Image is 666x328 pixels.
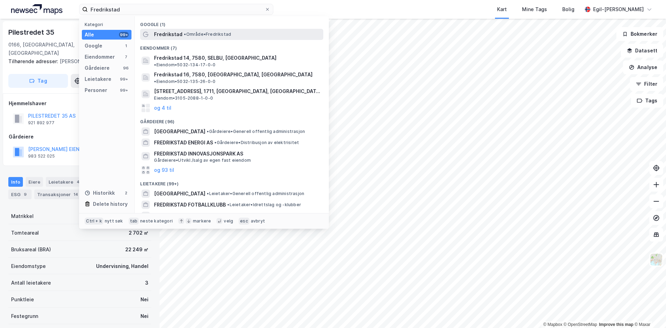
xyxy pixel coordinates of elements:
div: tab [129,218,139,225]
span: Eiendom • 5032-134-17-0-0 [154,62,215,68]
button: Bokmerker [616,27,663,41]
img: Z [650,253,663,266]
div: avbryt [251,218,265,224]
span: • [154,79,156,84]
span: • [207,129,209,134]
div: Nei [140,295,148,304]
button: og 93 til [154,166,174,174]
div: 0166, [GEOGRAPHIC_DATA], [GEOGRAPHIC_DATA] [8,41,95,57]
input: Søk på adresse, matrikkel, gårdeiere, leietakere eller personer [88,4,265,15]
div: Hjemmelshaver [9,99,151,108]
span: • [207,191,209,196]
button: Datasett [621,44,663,58]
button: og 4 til [154,104,171,112]
div: Ctrl + k [85,218,103,225]
span: • [184,32,186,37]
div: 14 [72,191,79,198]
div: 3 [145,279,148,287]
span: Fredrikstad [154,30,182,39]
iframe: Chat Widget [631,295,666,328]
div: 7 [123,54,129,60]
div: nytt søk [105,218,123,224]
a: Mapbox [543,322,562,327]
div: 2 702 ㎡ [129,229,148,237]
div: Gårdeiere [9,133,151,141]
button: Tag [8,74,68,88]
span: Eiendom • 3105-2088-1-0-0 [154,95,213,101]
span: Gårdeiere • Generell offentlig administrasjon [207,129,305,134]
div: Mine Tags [522,5,547,14]
div: Festegrunn [11,312,38,320]
div: 1 [123,43,129,49]
div: 921 892 977 [28,120,54,126]
div: Bruksareal (BRA) [11,245,51,254]
div: Matrikkel [11,212,34,220]
div: Eiendommer (7) [135,40,329,52]
div: 22 249 ㎡ [125,245,148,254]
div: Leietakere (99+) [135,176,329,188]
div: 2 [123,190,129,196]
div: esc [239,218,249,225]
div: Google [85,42,102,50]
div: Eiere [26,177,43,187]
span: Leietaker • Generell offentlig administrasjon [207,191,304,196]
div: neste kategori [140,218,173,224]
span: Område • Fredrikstad [184,32,231,37]
img: logo.a4113a55bc3d86da70a041830d287a7e.svg [11,4,62,15]
div: velg [224,218,233,224]
div: Egil-[PERSON_NAME] [593,5,644,14]
div: Bolig [562,5,574,14]
span: Fredrikstad 14, 7580, SELBU, [GEOGRAPHIC_DATA] [154,54,276,62]
div: Nei [140,312,148,320]
span: [GEOGRAPHIC_DATA] [154,127,205,136]
div: Gårdeiere [85,64,110,72]
div: Delete history [93,200,128,208]
div: Undervisning, Handel [96,262,148,270]
div: Personer [85,86,107,94]
div: Info [8,177,23,187]
button: Analyse [623,60,663,74]
div: 96 [123,65,129,71]
div: Eiendommer [85,53,115,61]
div: Google (1) [135,16,329,29]
div: Tomteareal [11,229,39,237]
div: [PERSON_NAME] Gate 5 [8,57,146,66]
div: Alle [85,31,94,39]
span: • [227,202,229,207]
span: Gårdeiere • Utvikl./salg av egen fast eiendom [154,158,251,163]
div: markere [193,218,211,224]
span: FREDRIKSTAD FOTBALLKLUBB [154,201,226,209]
a: OpenStreetMap [564,322,597,327]
span: Eiendom • 5032-135-26-0-0 [154,79,215,84]
div: Historikk [85,189,115,197]
div: Antall leietakere [11,279,51,287]
div: Eiendomstype [11,262,46,270]
div: Leietakere [85,75,111,83]
div: 9 [22,191,29,198]
span: • [214,140,216,145]
span: FREDRIKSTAD ENERGI AS [154,138,213,147]
div: Punktleie [11,295,34,304]
span: • [154,62,156,67]
div: Kategori [85,22,131,27]
span: [GEOGRAPHIC_DATA] [154,190,205,198]
div: 99+ [119,87,129,93]
div: Gårdeiere (96) [135,113,329,126]
div: 983 522 025 [28,153,55,159]
div: 4 [75,178,82,185]
button: Tags [631,94,663,108]
span: [STREET_ADDRESS], 1711, [GEOGRAPHIC_DATA], [GEOGRAPHIC_DATA] [154,87,321,95]
button: Filter [630,77,663,91]
span: FREDRIKSTAD DYREHOSPITAL AS [154,212,232,220]
div: Pilestredet 35 [8,27,56,38]
div: Transaksjoner [34,190,82,199]
span: Gårdeiere • Distribusjon av elektrisitet [214,140,299,145]
div: 99+ [119,32,129,37]
span: Tilhørende adresser: [8,58,60,64]
span: Fredrikstad 16, 7580, [GEOGRAPHIC_DATA], [GEOGRAPHIC_DATA] [154,70,313,79]
span: FREDRIKSTAD INNOVASJONSPARK AS [154,150,321,158]
div: 99+ [119,76,129,82]
span: Leietaker • Idrettslag og -klubber [227,202,301,208]
a: Improve this map [599,322,633,327]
